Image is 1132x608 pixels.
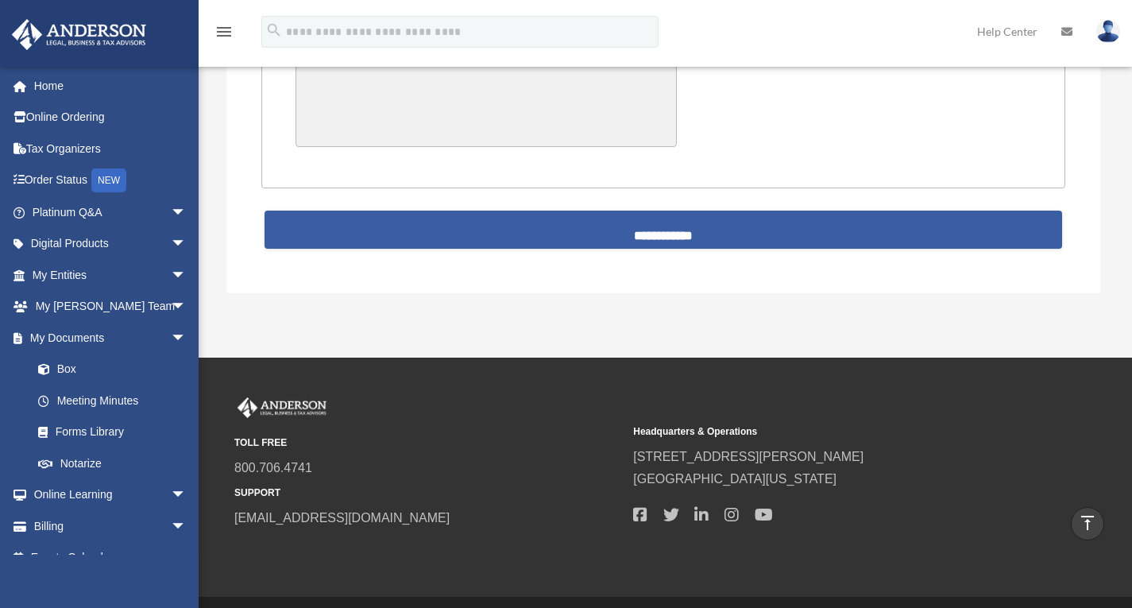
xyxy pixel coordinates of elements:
[11,542,211,574] a: Events Calendar
[7,19,151,50] img: Anderson Advisors Platinum Portal
[11,196,211,228] a: Platinum Q&Aarrow_drop_down
[265,21,283,39] i: search
[633,424,1021,440] small: Headquarters & Operations
[22,416,211,448] a: Forms Library
[11,70,211,102] a: Home
[171,259,203,292] span: arrow_drop_down
[11,228,211,260] a: Digital Productsarrow_drop_down
[22,447,211,479] a: Notarize
[171,291,203,323] span: arrow_drop_down
[11,102,211,134] a: Online Ordering
[234,461,312,474] a: 800.706.4741
[234,435,622,451] small: TOLL FREE
[1071,507,1104,540] a: vertical_align_top
[22,354,211,385] a: Box
[214,28,234,41] a: menu
[11,291,211,323] a: My [PERSON_NAME] Teamarrow_drop_down
[214,22,234,41] i: menu
[11,510,211,542] a: Billingarrow_drop_down
[11,259,211,291] a: My Entitiesarrow_drop_down
[22,385,203,416] a: Meeting Minutes
[11,165,211,197] a: Order StatusNEW
[11,479,211,511] a: Online Learningarrow_drop_down
[11,322,211,354] a: My Documentsarrow_drop_down
[633,450,863,463] a: [STREET_ADDRESS][PERSON_NAME]
[234,397,330,418] img: Anderson Advisors Platinum Portal
[633,472,836,486] a: [GEOGRAPHIC_DATA][US_STATE]
[1096,20,1120,43] img: User Pic
[234,511,450,525] a: [EMAIL_ADDRESS][DOMAIN_NAME]
[171,322,203,354] span: arrow_drop_down
[11,133,211,165] a: Tax Organizers
[91,168,126,192] div: NEW
[171,196,203,229] span: arrow_drop_down
[171,479,203,512] span: arrow_drop_down
[171,510,203,543] span: arrow_drop_down
[1078,513,1097,532] i: vertical_align_top
[234,485,622,502] small: SUPPORT
[171,228,203,261] span: arrow_drop_down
